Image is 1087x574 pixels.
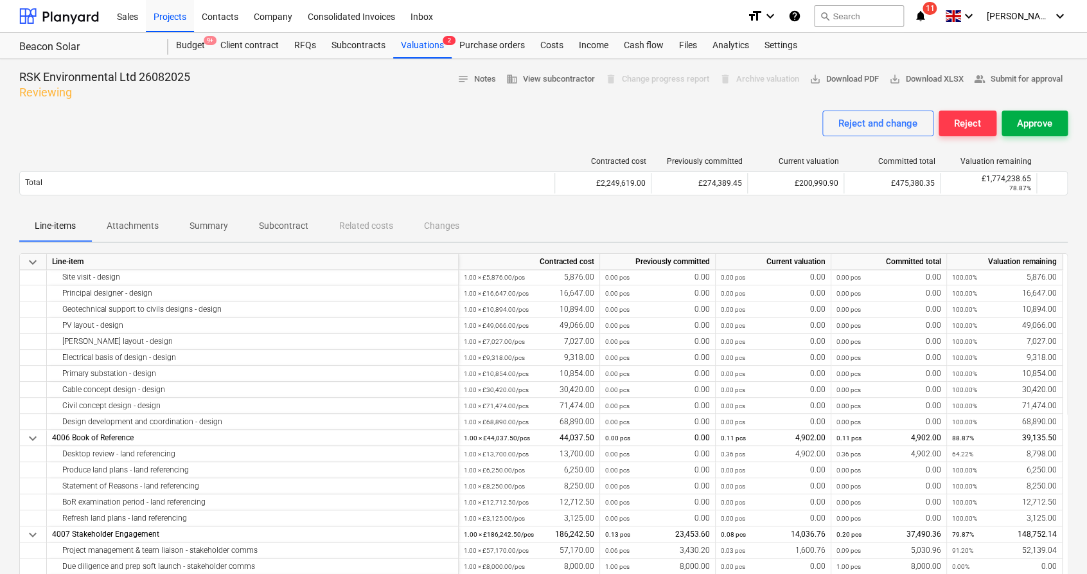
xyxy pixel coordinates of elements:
small: 0.00 pcs [836,402,861,409]
div: £2,249,619.00 [554,173,651,193]
div: 0.00 [605,350,710,366]
div: 3,125.00 [464,510,594,526]
div: Current valuation [753,157,839,166]
div: 12,712.50 [952,494,1057,510]
small: 1.00 × £10,854.00 / pcs [464,370,529,377]
button: Search [814,5,904,27]
div: £274,389.45 [651,173,747,193]
small: 0.00 pcs [721,338,745,345]
div: 4,902.00 [836,446,941,462]
div: 14,036.76 [721,526,826,543]
div: Valuations [393,33,452,58]
small: 0.00 pcs [605,467,630,474]
span: 9+ [204,36,217,45]
span: [PERSON_NAME] [987,11,1051,21]
div: Current valuation [716,254,831,270]
div: Desktop review - land referencing [52,446,453,462]
small: 100.00% [952,274,977,281]
small: 0.00 pcs [836,467,861,474]
div: 0.00 [721,334,826,350]
small: 100.00% [952,354,977,361]
small: 0.00 pcs [836,483,861,490]
div: 8,250.00 [952,478,1057,494]
div: 52,139.04 [952,543,1057,559]
div: 0.00 [836,398,941,414]
div: 0.00 [605,366,710,382]
div: Previously committed [657,157,743,166]
span: Download XLSX [889,72,964,87]
div: 71,474.00 [464,398,594,414]
small: 1.00 × £44,037.50 / pcs [464,435,530,442]
small: 0.00 pcs [721,322,745,329]
small: 0.00 pcs [836,386,861,393]
div: 0.00 [605,414,710,430]
a: Cash flow [616,33,671,58]
div: 6,250.00 [952,462,1057,478]
div: RFQs [287,33,324,58]
div: Beacon Solar [19,40,153,54]
div: 0.00 [605,269,710,285]
small: 0.00 pcs [605,451,630,458]
small: 0.00 pcs [836,322,861,329]
span: save_alt [889,73,901,85]
div: 1,600.76 [721,543,826,559]
small: 100.00% [952,338,977,345]
div: 7,027.00 [952,334,1057,350]
div: 0.00 [836,366,941,382]
div: Cable concept design - design [52,382,453,398]
div: Civil concept design - design [52,398,453,414]
div: 0.00 [605,382,710,398]
small: 0.00 pcs [605,274,630,281]
small: 1.00 × £8,000.00 / pcs [464,563,525,570]
small: 0.00 pcs [605,402,630,409]
i: keyboard_arrow_down [1052,8,1068,24]
div: 0.00 [605,462,710,478]
div: 16,647.00 [952,285,1057,301]
small: 1.00 × £8,250.00 / pcs [464,483,525,490]
div: Primary substation - design [52,366,453,382]
small: 0.11 pcs [721,435,746,442]
div: 0.00 [721,510,826,526]
div: 0.00 [605,446,710,462]
div: 44,037.50 [464,430,594,446]
span: 11 [923,2,937,15]
button: Submit for approval [969,69,1068,89]
a: Files [671,33,705,58]
div: Budget [168,33,213,58]
small: 1.00 × £7,027.00 / pcs [464,338,525,345]
div: Statement of Reasons - land referencing [52,478,453,494]
span: Download PDF [809,72,879,87]
div: 0.00 [836,285,941,301]
iframe: Chat Widget [1023,512,1087,574]
div: 4006 Book of Reference [52,430,453,446]
div: 0.00 [605,494,710,510]
div: Settings [757,33,805,58]
small: 0.36 pcs [836,451,861,458]
div: 9,318.00 [464,350,594,366]
small: 100.00% [952,483,977,490]
i: keyboard_arrow_down [961,8,977,24]
small: 0.00 pcs [605,499,630,506]
small: 0.00 pcs [721,418,745,426]
div: Principal designer - design [52,285,453,301]
div: 49,066.00 [952,318,1057,334]
small: 100.00% [952,402,977,409]
div: Approve [1017,115,1052,132]
div: 0.00 [605,478,710,494]
div: Client contract [213,33,287,58]
div: 0.00 [721,414,826,430]
div: 0.00 [721,285,826,301]
small: 0.36 pcs [721,451,745,458]
small: 1.00 pcs [605,563,630,570]
div: 0.00 [836,462,941,478]
i: Knowledge base [788,8,801,24]
small: 0.00 pcs [605,418,630,426]
small: 79.87% [952,531,974,538]
div: Site visit - design [52,269,453,285]
small: 1.00 × £5,876.00 / pcs [464,274,525,281]
div: Contracted cost [560,157,646,166]
i: keyboard_arrow_down [763,8,778,24]
div: 148,752.14 [952,526,1057,543]
small: 0.00 pcs [721,515,745,522]
div: 7,027.00 [464,334,594,350]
